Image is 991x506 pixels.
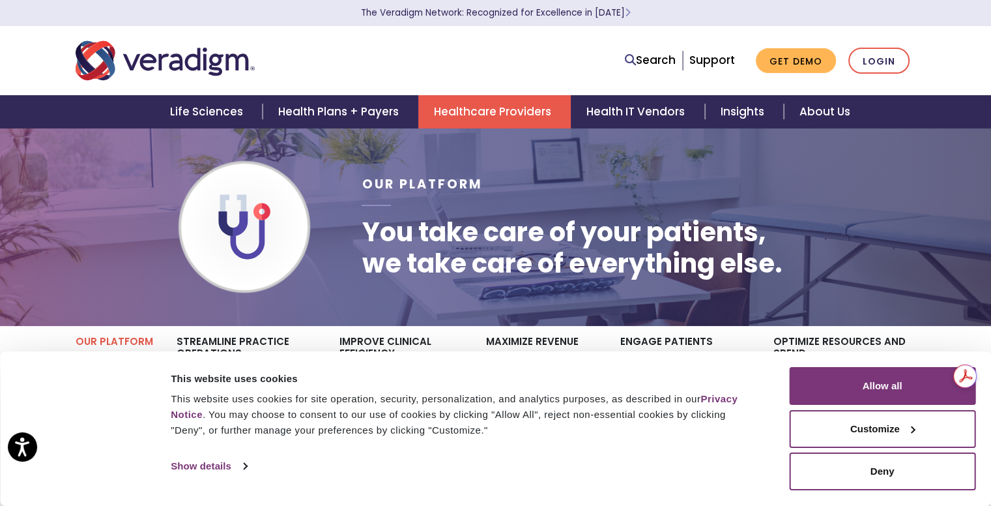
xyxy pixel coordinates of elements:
iframe: Drift Chat Widget [741,413,975,490]
a: Life Sciences [154,95,263,128]
button: Allow all [789,367,975,405]
a: Show details [171,456,246,476]
a: Search [625,52,676,69]
a: The Veradigm Network: Recognized for Excellence in [DATE]Learn More [361,7,631,19]
h1: You take care of your patients, we take care of everything else. [362,216,782,279]
a: Get Demo [756,48,836,74]
button: Customize [789,410,975,448]
a: Login [848,48,910,74]
a: Insights [705,95,784,128]
a: About Us [784,95,866,128]
span: Our Platform [362,175,482,193]
a: Healthcare Providers [418,95,571,128]
a: Support [689,52,735,68]
span: Learn More [625,7,631,19]
a: Health Plans + Payers [263,95,418,128]
div: This website uses cookies [171,371,760,387]
div: This website uses cookies for site operation, security, personalization, and analytics purposes, ... [171,391,760,438]
img: Veradigm logo [76,39,255,82]
a: Health IT Vendors [571,95,704,128]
